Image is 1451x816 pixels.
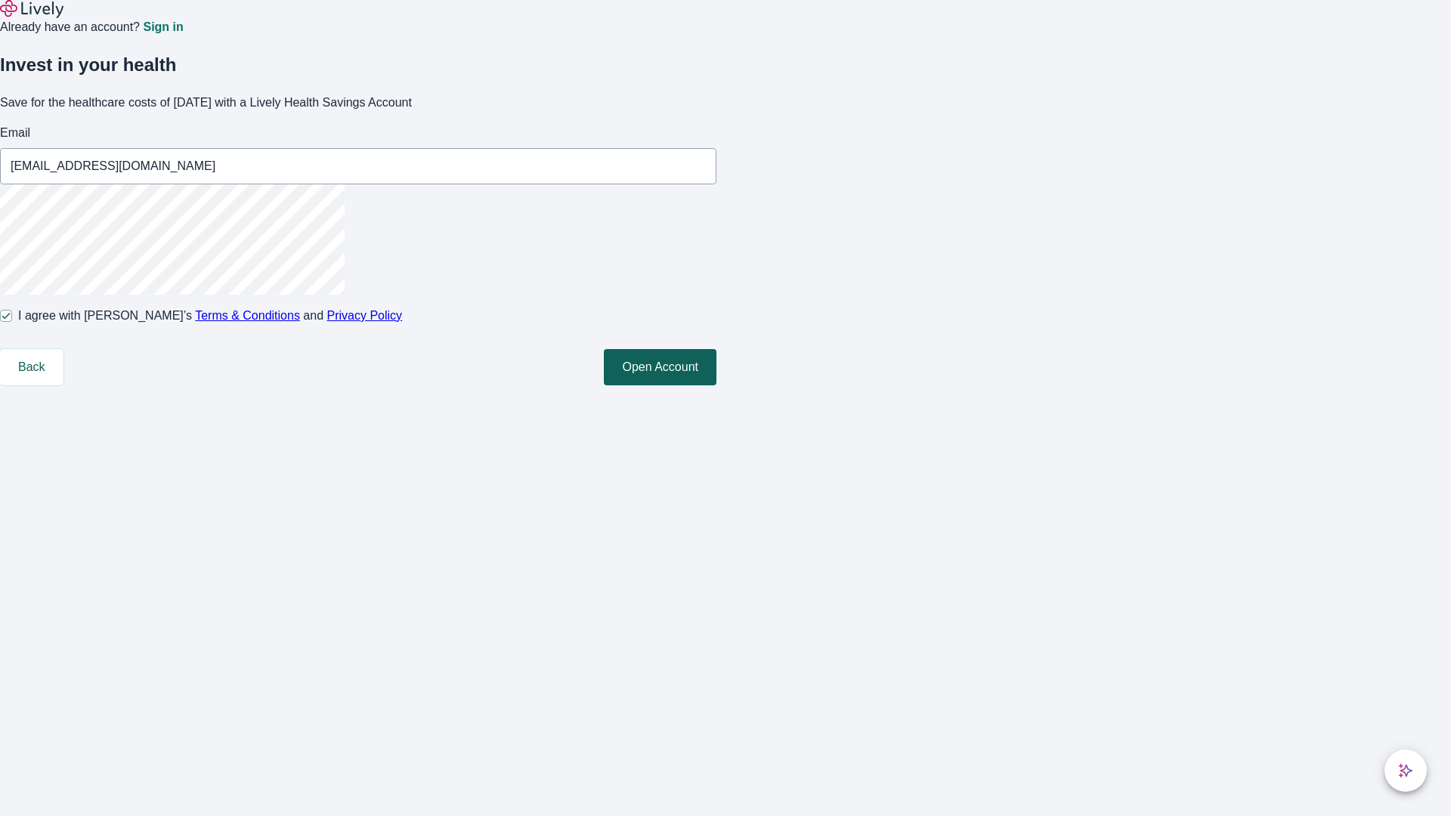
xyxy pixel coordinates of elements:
a: Sign in [143,21,183,33]
button: Open Account [604,349,716,385]
svg: Lively AI Assistant [1398,763,1413,778]
span: I agree with [PERSON_NAME]’s and [18,307,402,325]
a: Terms & Conditions [195,309,300,322]
a: Privacy Policy [327,309,403,322]
button: chat [1384,750,1427,792]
